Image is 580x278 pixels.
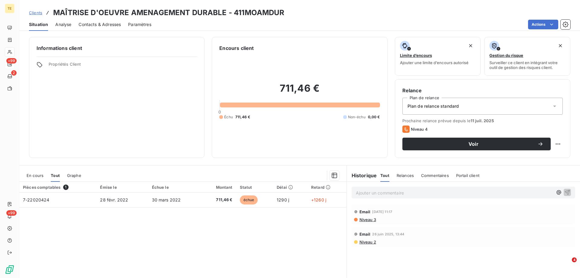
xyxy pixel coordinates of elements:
span: Relances [397,173,414,178]
div: Pièces comptables [23,185,93,190]
span: Gestion du risque [489,53,523,58]
span: échue [240,195,258,204]
span: 26 juin 2025, 13:44 [372,232,404,236]
div: Échue le [152,185,198,190]
span: Niveau 4 [411,127,428,132]
div: Émise le [100,185,144,190]
span: Limite d’encours [400,53,432,58]
span: Paramètres [128,21,151,28]
span: 0,00 € [368,114,380,120]
span: 1290 j [277,197,289,202]
button: Gestion du risqueSurveiller ce client en intégrant votre outil de gestion des risques client. [484,37,570,76]
span: 28 févr. 2022 [100,197,128,202]
span: 30 mars 2022 [152,197,181,202]
span: +1260 j [311,197,326,202]
button: Actions [528,20,558,29]
span: 7-22020424 [23,197,50,202]
span: [DATE] 11:17 [372,210,392,214]
button: Voir [402,138,551,150]
h6: Relance [402,87,563,94]
iframe: Intercom live chat [559,257,574,272]
span: Analyse [55,21,71,28]
span: 4 [572,257,577,262]
span: 0 [218,110,221,114]
span: Propriétés Client [49,62,197,70]
h6: Historique [347,172,377,179]
div: Montant [205,185,233,190]
span: Niveau 3 [359,217,376,222]
span: +99 [6,58,17,64]
span: Tout [51,173,60,178]
span: Plan de relance standard [408,103,459,109]
span: Email [359,232,371,237]
div: TE [5,4,14,13]
h2: 711,46 € [219,82,380,100]
span: Contacts & Adresses [79,21,121,28]
span: Voir [410,142,537,146]
div: Retard [311,185,343,190]
span: Tout [380,173,389,178]
span: En cours [27,173,43,178]
span: Clients [29,10,42,15]
span: Échu [224,114,233,120]
div: Statut [240,185,270,190]
h6: Encours client [219,44,254,52]
span: Graphe [67,173,81,178]
span: Surveiller ce client en intégrant votre outil de gestion des risques client. [489,60,565,70]
a: Clients [29,10,42,16]
h6: Informations client [37,44,197,52]
h3: MAÎTRISE D'OEUVRE AMENAGEMENT DURABLE - 411MOAMDUR [53,7,285,18]
button: Limite d’encoursAjouter une limite d’encours autorisé [395,37,481,76]
span: Situation [29,21,48,28]
span: 11 juil. 2025 [471,118,494,123]
img: Logo LeanPay [5,265,14,274]
span: 711,46 € [235,114,250,120]
span: +99 [6,210,17,216]
span: 1 [63,185,69,190]
span: 2 [11,70,17,76]
div: Délai [277,185,304,190]
span: Non-échu [348,114,366,120]
span: Email [359,209,371,214]
span: Prochaine relance prévue depuis le [402,118,563,123]
span: Commentaires [421,173,449,178]
span: 711,46 € [205,197,233,203]
span: Portail client [456,173,479,178]
span: Niveau 2 [359,240,376,244]
span: Ajouter une limite d’encours autorisé [400,60,469,65]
